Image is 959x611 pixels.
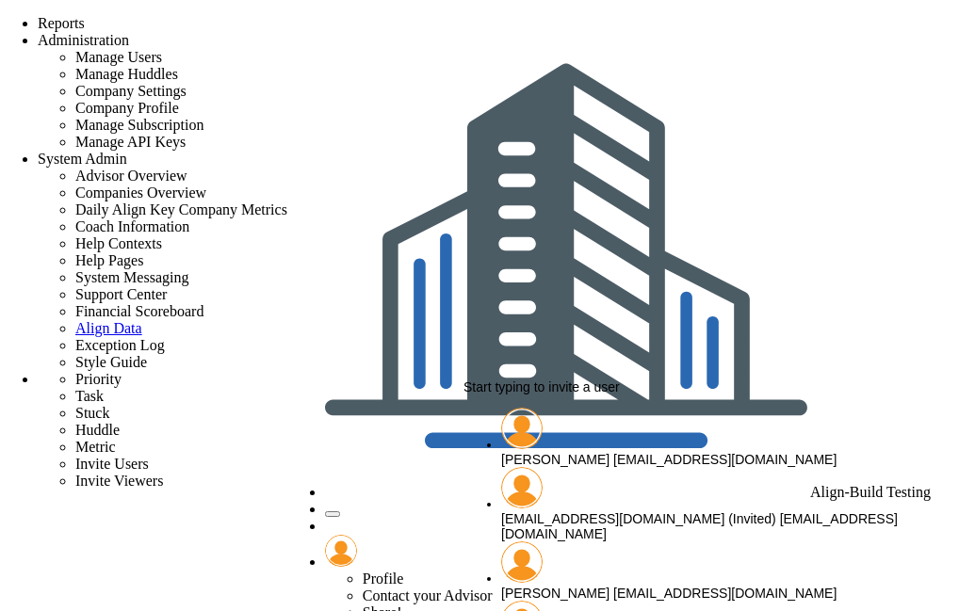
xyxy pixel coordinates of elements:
[75,168,187,184] span: Advisor Overview
[501,511,776,526] span: [EMAIL_ADDRESS][DOMAIN_NAME] (Invited)
[75,422,120,438] span: Huddle
[75,439,116,455] span: Metric
[501,541,543,583] img: Brook Bissinger
[463,379,620,394] span: Start typing to invite a user
[363,571,404,587] span: Profile
[75,201,287,217] span: Daily Align Key Company Metrics
[75,252,143,268] span: Help Pages
[75,286,167,302] span: Support Center
[501,586,610,601] span: [PERSON_NAME]
[501,408,543,449] img: Sudhir Dakshinamurthy
[613,586,837,601] span: [EMAIL_ADDRESS][DOMAIN_NAME]
[325,535,357,567] img: 157261.Person.photo
[613,452,837,467] span: [EMAIL_ADDRESS][DOMAIN_NAME]
[75,83,187,99] span: Company Settings
[38,151,127,167] span: System Admin
[75,354,147,370] span: Style Guide
[75,405,109,421] span: Stuck
[325,518,931,535] li: Help & Frequently Asked Questions (FAQ)
[75,269,188,285] span: System Messaging
[810,484,931,500] span: Align-Build Testing
[75,371,122,387] span: Priority
[75,218,189,234] span: Coach Information
[75,134,186,150] span: Manage API Keys
[501,511,898,541] span: [EMAIL_ADDRESS][DOMAIN_NAME]
[75,49,162,65] span: Manage Users
[501,452,610,467] span: [PERSON_NAME]
[501,467,543,508] img: beyou@gmail.com (Invited)
[325,501,931,518] li: Announcements
[75,100,179,116] span: Company Profile
[75,456,149,472] span: Invite Users
[38,32,129,48] span: Administration
[75,320,142,336] a: Align Data
[75,185,206,201] span: Companies Overview
[75,117,203,133] span: Manage Subscription
[75,303,203,319] span: Financial Scoreboard
[75,473,163,489] span: Invite Viewers
[325,15,807,497] img: 28669.Company.photo
[363,587,493,603] span: Contact your Advisor
[75,235,162,251] span: Help Contexts
[75,66,178,82] span: Manage Huddles
[75,388,104,404] span: Task
[75,337,165,353] span: Exception Log
[38,15,85,31] span: Reports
